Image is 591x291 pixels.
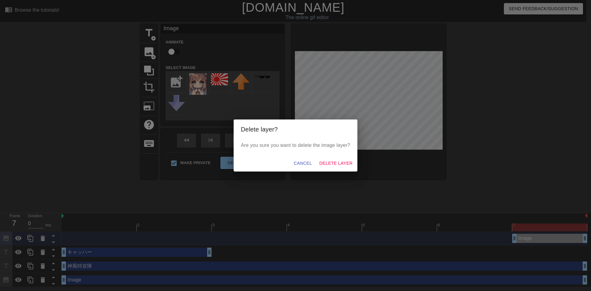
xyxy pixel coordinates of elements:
[294,160,312,167] span: Cancel
[317,158,355,169] button: Delete Layer
[319,160,352,167] span: Delete Layer
[241,124,350,134] h2: Delete layer?
[291,158,314,169] button: Cancel
[241,142,350,149] p: Are you sure you want to delete the image layer?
